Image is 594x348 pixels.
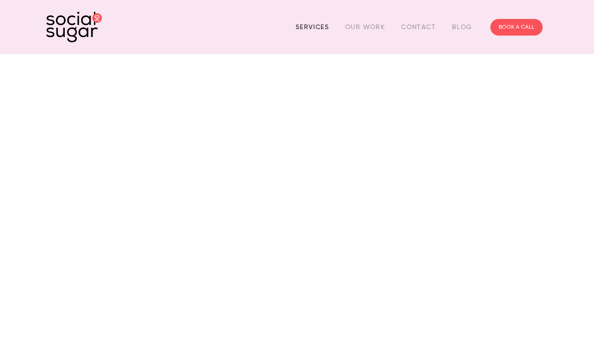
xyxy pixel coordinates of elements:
[46,12,102,43] img: SocialSugar
[452,20,472,34] a: Blog
[401,20,436,34] a: Contact
[296,20,329,34] a: Services
[345,20,385,34] a: Our Work
[490,19,543,36] a: BOOK A CALL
